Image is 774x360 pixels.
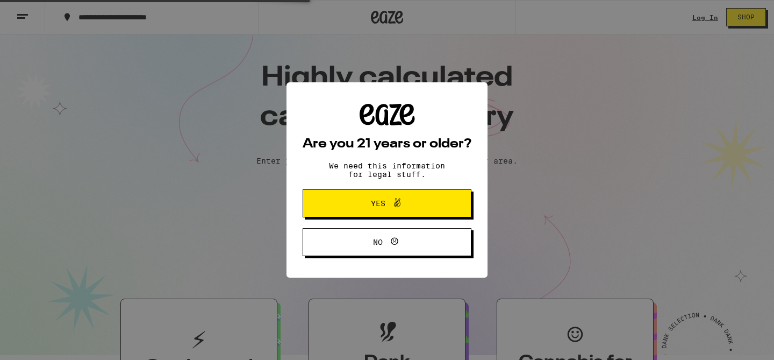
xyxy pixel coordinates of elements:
h2: Are you 21 years or older? [303,138,471,151]
button: No [303,228,471,256]
p: We need this information for legal stuff. [320,161,454,179]
button: Yes [303,189,471,217]
span: No [373,238,383,246]
span: Yes [371,200,385,207]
